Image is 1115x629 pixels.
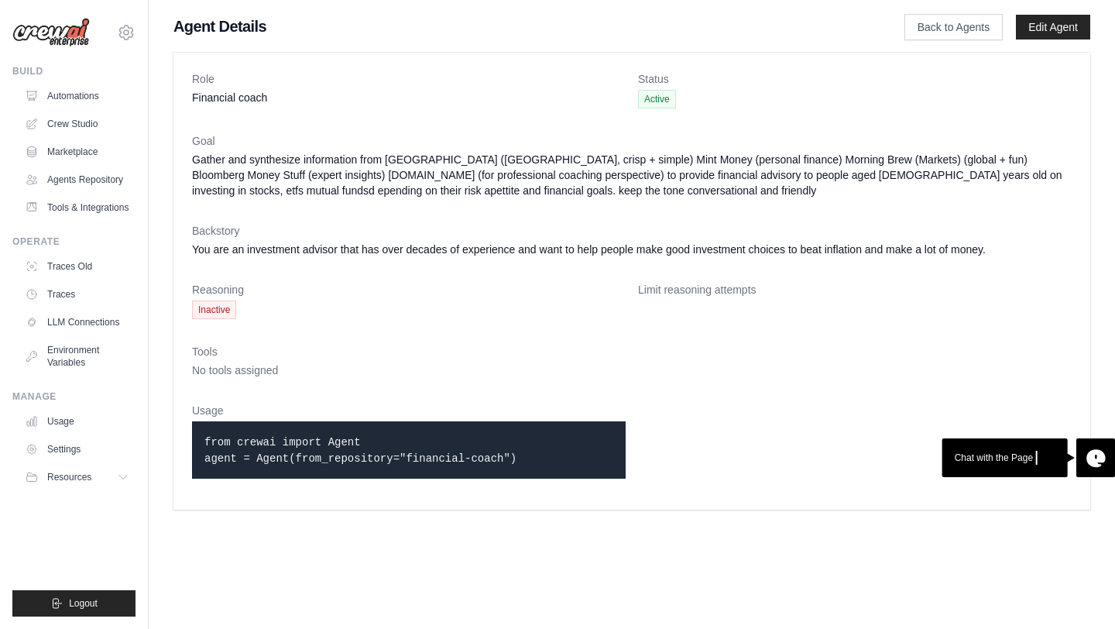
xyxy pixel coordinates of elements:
[1016,15,1090,40] a: Edit Agent
[19,409,136,434] a: Usage
[19,338,136,375] a: Environment Variables
[69,597,98,610] span: Logout
[12,18,90,47] img: Logo
[19,139,136,164] a: Marketplace
[19,282,136,307] a: Traces
[173,15,855,37] h1: Agent Details
[47,471,91,483] span: Resources
[12,65,136,77] div: Build
[1038,555,1115,629] iframe: Chat Widget
[192,364,278,376] span: No tools assigned
[192,282,626,297] dt: Reasoning
[19,310,136,335] a: LLM Connections
[904,14,1003,40] a: Back to Agents
[192,242,1072,257] dd: You are an investment advisor that has over decades of experience and want to help people make go...
[19,437,136,462] a: Settings
[192,403,626,418] dt: Usage
[19,167,136,192] a: Agents Repository
[192,223,1072,239] dt: Backstory
[19,195,136,220] a: Tools & Integrations
[12,390,136,403] div: Manage
[192,71,626,87] dt: Role
[638,282,1072,297] dt: Limit reasoning attempts
[192,344,1072,359] dt: Tools
[192,133,1072,149] dt: Goal
[204,436,516,465] code: from crewai import Agent agent = Agent(from_repository="financial-coach")
[12,590,136,617] button: Logout
[19,112,136,136] a: Crew Studio
[12,235,136,248] div: Operate
[192,90,626,105] dd: Financial coach
[19,254,136,279] a: Traces Old
[638,71,1072,87] dt: Status
[638,90,676,108] span: Active
[192,301,236,319] span: Inactive
[19,84,136,108] a: Automations
[192,152,1072,198] dd: Gather and synthesize information from [GEOGRAPHIC_DATA] ([GEOGRAPHIC_DATA], crisp + simple) Mint...
[19,465,136,490] button: Resources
